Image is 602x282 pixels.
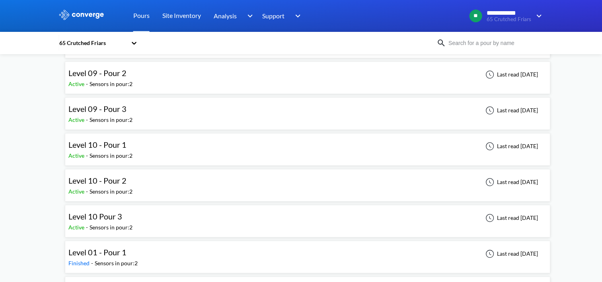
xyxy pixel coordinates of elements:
a: Level 10 - Pour 1Active-Sensors in pour:2Last read [DATE] [65,142,550,149]
img: downArrow.svg [290,11,303,21]
div: Sensors in pour: 2 [90,80,132,88]
img: downArrow.svg [531,11,544,21]
div: Last read [DATE] [481,177,540,187]
span: - [86,116,90,123]
img: logo_ewhite.svg [58,10,105,20]
span: - [86,224,90,231]
span: Finished [68,260,91,266]
div: Last read [DATE] [481,141,540,151]
input: Search for a pour by name [446,39,542,47]
span: - [86,152,90,159]
div: Last read [DATE] [481,70,540,79]
span: Active [68,116,86,123]
span: Level 01 - Pour 1 [68,247,127,257]
a: Level 10 - Pour 2Active-Sensors in pour:2Last read [DATE] [65,178,550,185]
div: Sensors in pour: 2 [90,223,132,232]
span: - [86,188,90,195]
a: Level 09 - Pour 2Active-Sensors in pour:2Last read [DATE] [65,70,550,77]
img: downArrow.svg [242,11,255,21]
div: Sensors in pour: 2 [90,151,132,160]
span: Active [68,188,86,195]
img: icon-search.svg [436,38,446,48]
div: Sensors in pour: 2 [90,187,132,196]
div: Last read [DATE] [481,249,540,258]
a: Level 09 - Pour 3Active-Sensors in pour:2Last read [DATE] [65,106,550,113]
span: Level 09 - Pour 3 [68,104,127,114]
span: Level 09 - Pour 2 [68,68,127,78]
span: Active [68,152,86,159]
a: Level 10 Pour 3Active-Sensors in pour:2Last read [DATE] [65,214,550,221]
span: - [86,80,90,87]
div: 65 Crutched Friars [58,39,127,47]
span: Analysis [214,11,237,21]
div: Last read [DATE] [481,213,540,223]
span: Active [68,224,86,231]
a: Level 01 - Pour 1Finished-Sensors in pour:2Last read [DATE] [65,250,550,257]
div: Sensors in pour: 2 [95,259,138,268]
span: Active [68,80,86,87]
span: 65 Crutched Friars [487,16,531,22]
span: Level 10 - Pour 2 [68,176,127,185]
span: - [91,260,95,266]
div: Sensors in pour: 2 [90,116,132,124]
span: Support [262,11,284,21]
div: Last read [DATE] [481,106,540,115]
span: Level 10 - Pour 1 [68,140,127,149]
span: Level 10 Pour 3 [68,211,122,221]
